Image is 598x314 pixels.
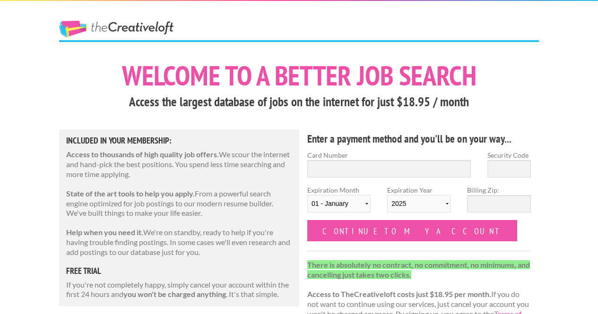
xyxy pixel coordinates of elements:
input: Continue to my account [307,220,517,241]
strong: Access to TheCreativeloft costs just $18.95 per month. [307,289,491,298]
p: We're on standby, ready to help if you're having trouble finding postings. In some cases we'll ev... [66,228,292,257]
label: Card Number [307,150,471,160]
h1: Welcome to a better job search [59,62,539,89]
strong: Help when you need it. [66,228,143,237]
h5: Included in Your Membership: [66,136,292,145]
strong: State of the art tools to help you apply. [66,189,195,198]
select: Expiration Year [387,195,451,212]
strong: Access to thousands of high quality job offers. [66,150,219,159]
p: We scour the internet and hand-pick the best positions. You spend less time searching and more ti... [66,150,292,179]
h3: Access the largest database of jobs on the internet for just $18.95 / month [59,93,539,111]
label: Billing Zip: [467,185,530,195]
a: The Creative Loft [59,21,173,38]
p: From a powerful search engine optimized for job postings to our modern resume builder. We've buil... [66,189,292,218]
select: Expiration Month [307,195,371,212]
label: Security Code [487,150,531,160]
strong: There is absolutely no contract, no commitment, no minimums, and cancelling just takes two clicks. [307,260,530,279]
h5: free trial [66,267,292,275]
label: Expiration Year [387,185,451,220]
p: If you're not completely happy, simply cancel your account within the first 24 hours and . It's t... [66,280,292,300]
label: Expiration Month [307,185,371,220]
strong: you won't be charged anything [123,289,226,298]
h4: Enter a payment method and you'll be on your way... [307,131,531,146]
